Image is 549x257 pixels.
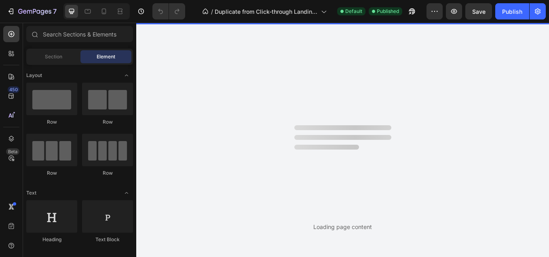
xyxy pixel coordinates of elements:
[345,8,362,15] span: Default
[152,3,185,19] div: Undo/Redo
[3,3,60,19] button: 7
[82,169,133,177] div: Row
[53,6,57,16] p: 7
[26,72,42,79] span: Layout
[313,223,372,231] div: Loading page content
[8,86,19,93] div: 450
[6,148,19,155] div: Beta
[97,53,115,60] span: Element
[120,69,133,82] span: Toggle open
[26,26,133,42] input: Search Sections & Elements
[211,7,213,16] span: /
[215,7,318,16] span: Duplicate from Click-through Landing Page - [DATE] 12:25:09
[26,118,77,126] div: Row
[82,118,133,126] div: Row
[465,3,492,19] button: Save
[82,236,133,243] div: Text Block
[26,189,36,197] span: Text
[377,8,399,15] span: Published
[120,186,133,199] span: Toggle open
[502,7,522,16] div: Publish
[495,3,529,19] button: Publish
[45,53,62,60] span: Section
[26,169,77,177] div: Row
[26,236,77,243] div: Heading
[472,8,486,15] span: Save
